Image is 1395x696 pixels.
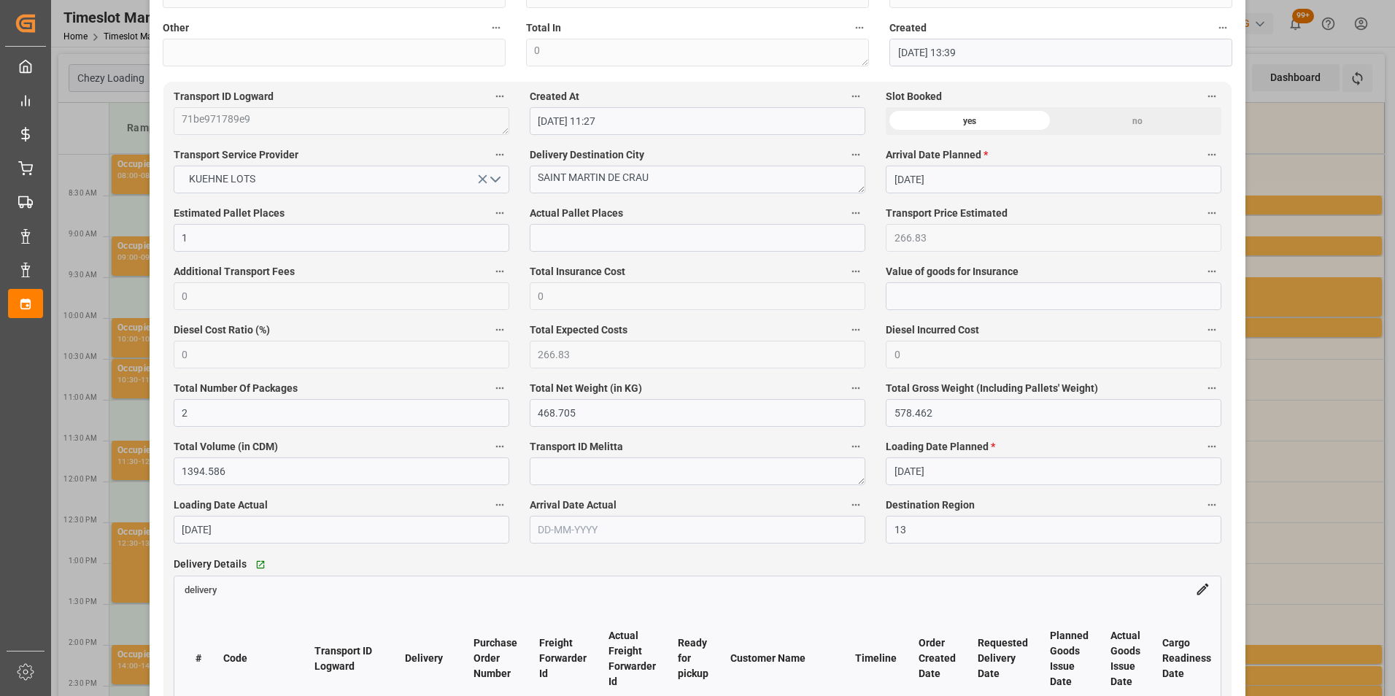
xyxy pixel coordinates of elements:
[530,206,623,221] span: Actual Pallet Places
[174,206,285,221] span: Estimated Pallet Places
[490,87,509,106] button: Transport ID Logward
[1054,107,1221,135] div: no
[174,89,274,104] span: Transport ID Logward
[490,379,509,398] button: Total Number Of Packages
[846,87,865,106] button: Created At
[526,20,561,36] span: Total In
[530,498,617,513] span: Arrival Date Actual
[886,498,975,513] span: Destination Region
[1202,379,1221,398] button: Total Gross Weight (Including Pallets' Weight)
[886,381,1098,396] span: Total Gross Weight (Including Pallets' Weight)
[850,18,869,37] button: Total In
[530,264,625,279] span: Total Insurance Cost
[182,171,263,187] span: KUEHNE LOTS
[1202,437,1221,456] button: Loading Date Planned *
[886,264,1019,279] span: Value of goods for Insurance
[1202,262,1221,281] button: Value of goods for Insurance
[846,437,865,456] button: Transport ID Melitta
[886,322,979,338] span: Diesel Incurred Cost
[174,264,295,279] span: Additional Transport Fees
[174,147,298,163] span: Transport Service Provider
[886,457,1221,485] input: DD-MM-YYYY
[530,322,627,338] span: Total Expected Costs
[846,204,865,223] button: Actual Pallet Places
[846,320,865,339] button: Total Expected Costs
[886,166,1221,193] input: DD-MM-YYYY
[174,439,278,455] span: Total Volume (in CDM)
[174,107,509,135] textarea: 71be971789e9
[1202,204,1221,223] button: Transport Price Estimated
[1202,495,1221,514] button: Destination Region
[889,20,927,36] span: Created
[490,262,509,281] button: Additional Transport Fees
[490,320,509,339] button: Diesel Cost Ratio (%)
[490,495,509,514] button: Loading Date Actual
[174,516,509,544] input: DD-MM-YYYY
[174,498,268,513] span: Loading Date Actual
[886,147,988,163] span: Arrival Date Planned
[886,439,995,455] span: Loading Date Planned
[185,584,217,595] span: delivery
[526,39,869,66] textarea: 0
[1202,87,1221,106] button: Slot Booked
[846,145,865,164] button: Delivery Destination City
[174,557,247,572] span: Delivery Details
[530,166,865,193] textarea: SAINT MARTIN DE CRAU
[174,322,270,338] span: Diesel Cost Ratio (%)
[530,89,579,104] span: Created At
[490,437,509,456] button: Total Volume (in CDM)
[846,495,865,514] button: Arrival Date Actual
[174,381,298,396] span: Total Number Of Packages
[490,204,509,223] button: Estimated Pallet Places
[530,147,644,163] span: Delivery Destination City
[185,583,217,595] a: delivery
[530,381,642,396] span: Total Net Weight (in KG)
[886,206,1008,221] span: Transport Price Estimated
[889,39,1232,66] input: DD-MM-YYYY HH:MM
[530,439,623,455] span: Transport ID Melitta
[487,18,506,37] button: Other
[530,107,865,135] input: DD-MM-YYYY HH:MM
[1202,320,1221,339] button: Diesel Incurred Cost
[163,20,189,36] span: Other
[1213,18,1232,37] button: Created
[886,89,942,104] span: Slot Booked
[174,166,509,193] button: open menu
[886,107,1054,135] div: yes
[530,516,865,544] input: DD-MM-YYYY
[846,379,865,398] button: Total Net Weight (in KG)
[846,262,865,281] button: Total Insurance Cost
[1202,145,1221,164] button: Arrival Date Planned *
[490,145,509,164] button: Transport Service Provider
